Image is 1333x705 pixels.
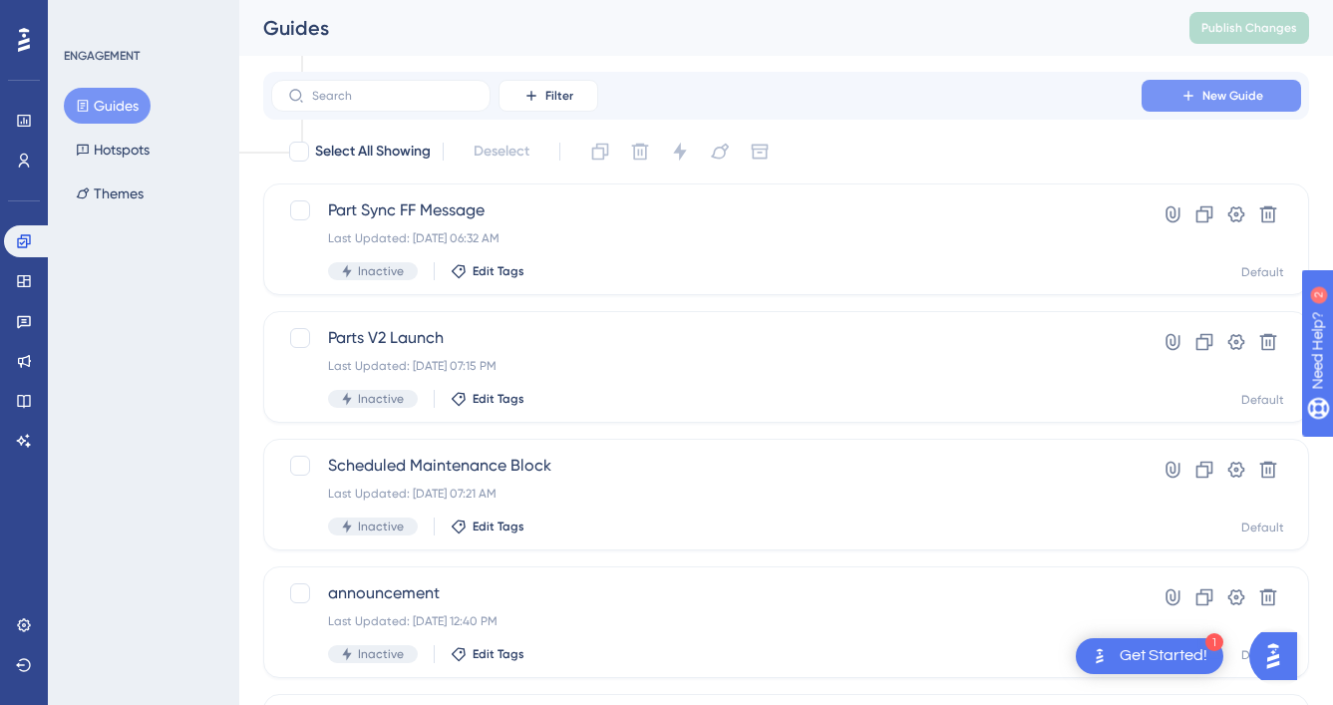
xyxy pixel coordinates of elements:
[1076,638,1223,674] div: Open Get Started! checklist, remaining modules: 1
[474,140,529,164] span: Deselect
[328,198,1085,222] span: Part Sync FF Message
[1241,647,1284,663] div: Default
[139,10,145,26] div: 2
[328,230,1085,246] div: Last Updated: [DATE] 06:32 AM
[328,613,1085,629] div: Last Updated: [DATE] 12:40 PM
[1202,88,1263,104] span: New Guide
[456,134,547,170] button: Deselect
[1088,644,1112,668] img: launcher-image-alternative-text
[358,263,404,279] span: Inactive
[1241,264,1284,280] div: Default
[473,391,524,407] span: Edit Tags
[1241,520,1284,535] div: Default
[328,326,1085,350] span: Parts V2 Launch
[64,132,162,168] button: Hotspots
[451,519,524,534] button: Edit Tags
[1249,626,1309,686] iframe: UserGuiding AI Assistant Launcher
[1201,20,1297,36] span: Publish Changes
[1205,633,1223,651] div: 1
[64,176,156,211] button: Themes
[64,88,151,124] button: Guides
[473,519,524,534] span: Edit Tags
[312,89,474,103] input: Search
[451,391,524,407] button: Edit Tags
[1241,392,1284,408] div: Default
[358,391,404,407] span: Inactive
[545,88,573,104] span: Filter
[358,519,404,534] span: Inactive
[1142,80,1301,112] button: New Guide
[499,80,598,112] button: Filter
[315,140,431,164] span: Select All Showing
[358,646,404,662] span: Inactive
[328,358,1085,374] div: Last Updated: [DATE] 07:15 PM
[1120,645,1207,667] div: Get Started!
[328,454,1085,478] span: Scheduled Maintenance Block
[328,581,1085,605] span: announcement
[1189,12,1309,44] button: Publish Changes
[328,486,1085,502] div: Last Updated: [DATE] 07:21 AM
[47,5,125,29] span: Need Help?
[473,263,524,279] span: Edit Tags
[473,646,524,662] span: Edit Tags
[263,14,1140,42] div: Guides
[64,48,140,64] div: ENGAGEMENT
[451,646,524,662] button: Edit Tags
[451,263,524,279] button: Edit Tags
